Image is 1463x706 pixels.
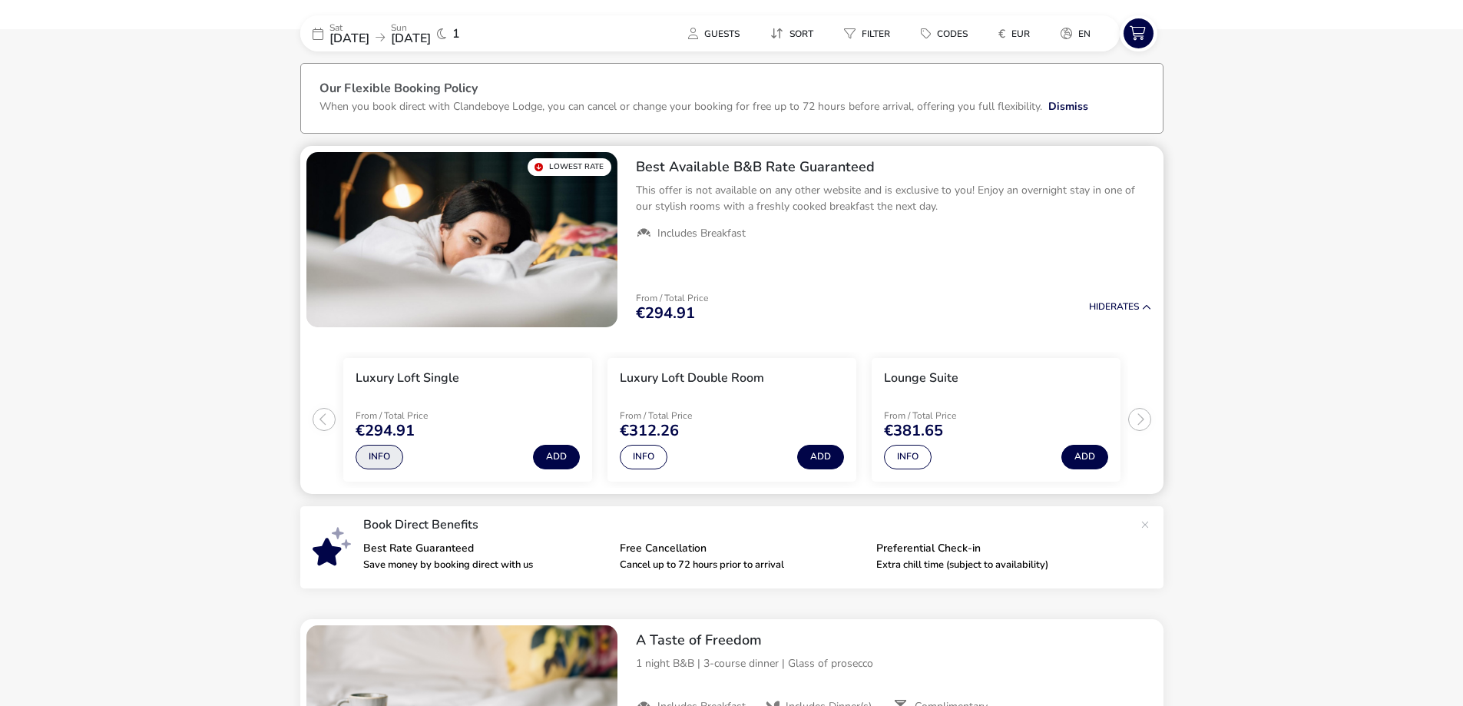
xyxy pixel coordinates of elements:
naf-pibe-menu-bar-item: Filter [832,22,909,45]
button: Add [797,445,844,469]
button: Dismiss [1048,98,1088,114]
span: €294.91 [356,423,415,439]
button: €EUR [986,22,1042,45]
button: HideRates [1089,302,1151,312]
p: Sat [329,23,369,32]
button: Codes [909,22,980,45]
h3: Our Flexible Booking Policy [319,82,1144,98]
h3: Luxury Loft Single [356,370,459,386]
p: Preferential Check-in [876,543,1120,554]
h2: A Taste of Freedom [636,631,1151,649]
div: Best Available B&B Rate GuaranteedThis offer is not available on any other website and is exclusi... [624,146,1163,254]
naf-pibe-menu-bar-item: en [1048,22,1109,45]
p: 1 night B&B | 3-course dinner | Glass of prosecco [636,655,1151,671]
span: €312.26 [620,423,679,439]
p: This offer is not available on any other website and is exclusive to you! Enjoy an overnight stay... [636,182,1151,214]
button: Add [533,445,580,469]
button: Info [884,445,932,469]
button: Add [1061,445,1108,469]
button: en [1048,22,1103,45]
p: From / Total Price [620,411,751,420]
swiper-slide: 1 / 1 [306,152,617,327]
span: 1 [452,28,460,40]
p: Best Rate Guaranteed [363,543,607,554]
span: en [1078,28,1091,40]
p: From / Total Price [636,293,708,303]
span: Includes Breakfast [657,227,746,240]
h3: Luxury Loft Double Room [620,370,764,386]
p: Extra chill time (subject to availability) [876,560,1120,570]
naf-pibe-menu-bar-item: Sort [758,22,832,45]
div: Sat[DATE]Sun[DATE]1 [300,15,531,51]
span: [DATE] [391,30,431,47]
h3: Lounge Suite [884,370,958,386]
p: From / Total Price [356,411,487,420]
button: Guests [676,22,752,45]
swiper-slide: 2 / 3 [600,352,864,488]
p: Save money by booking direct with us [363,560,607,570]
span: Guests [704,28,740,40]
span: Sort [789,28,813,40]
p: Cancel up to 72 hours prior to arrival [620,560,864,570]
div: Lowest Rate [528,158,611,176]
span: Hide [1089,300,1110,313]
swiper-slide: 1 / 3 [336,352,600,488]
button: Info [620,445,667,469]
button: Filter [832,22,902,45]
naf-pibe-menu-bar-item: Guests [676,22,758,45]
p: Sun [391,23,431,32]
p: When you book direct with Clandeboye Lodge, you can cancel or change your booking for free up to ... [319,99,1042,114]
p: Free Cancellation [620,543,864,554]
h2: Best Available B&B Rate Guaranteed [636,158,1151,176]
i: € [998,26,1005,41]
span: €381.65 [884,423,943,439]
p: From / Total Price [884,411,1015,420]
span: Codes [937,28,968,40]
button: Sort [758,22,826,45]
p: Book Direct Benefits [363,519,1133,531]
span: EUR [1011,28,1030,40]
button: Info [356,445,403,469]
span: Filter [862,28,890,40]
span: €294.91 [636,306,695,321]
span: [DATE] [329,30,369,47]
swiper-slide: 3 / 3 [864,352,1128,488]
naf-pibe-menu-bar-item: €EUR [986,22,1048,45]
naf-pibe-menu-bar-item: Codes [909,22,986,45]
